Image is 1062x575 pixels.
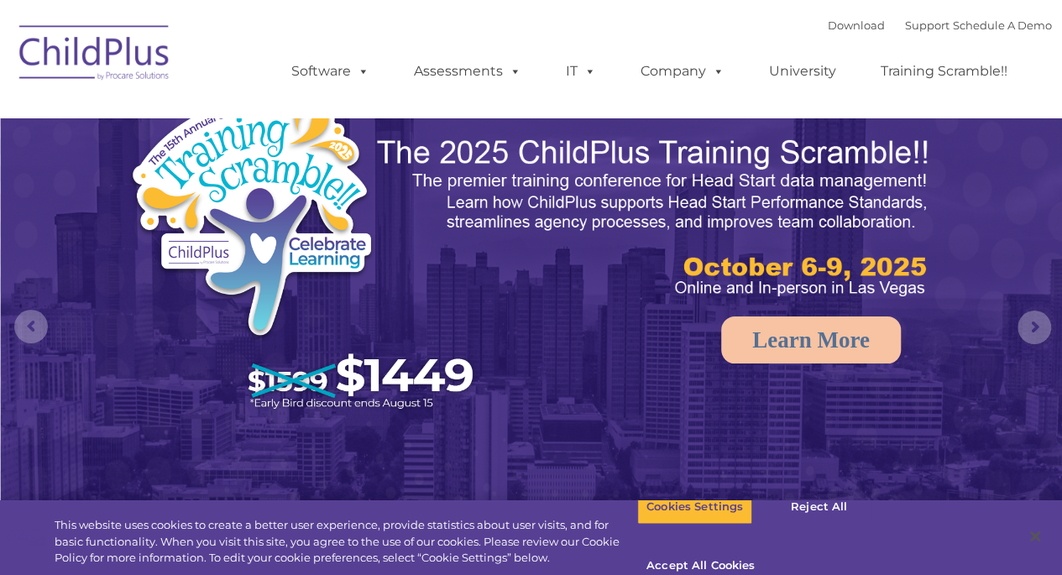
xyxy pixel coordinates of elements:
[233,111,285,123] span: Last name
[637,489,752,525] button: Cookies Settings
[233,180,305,192] span: Phone number
[55,517,637,567] div: This website uses cookies to create a better user experience, provide statistics about user visit...
[905,18,950,32] a: Support
[397,55,538,88] a: Assessments
[1017,518,1054,555] button: Close
[11,13,179,97] img: ChildPlus by Procare Solutions
[624,55,741,88] a: Company
[828,18,1052,32] font: |
[766,489,871,525] button: Reject All
[721,316,901,363] a: Learn More
[864,55,1024,88] a: Training Scramble!!
[953,18,1052,32] a: Schedule A Demo
[549,55,613,88] a: IT
[275,55,386,88] a: Software
[828,18,885,32] a: Download
[752,55,853,88] a: University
